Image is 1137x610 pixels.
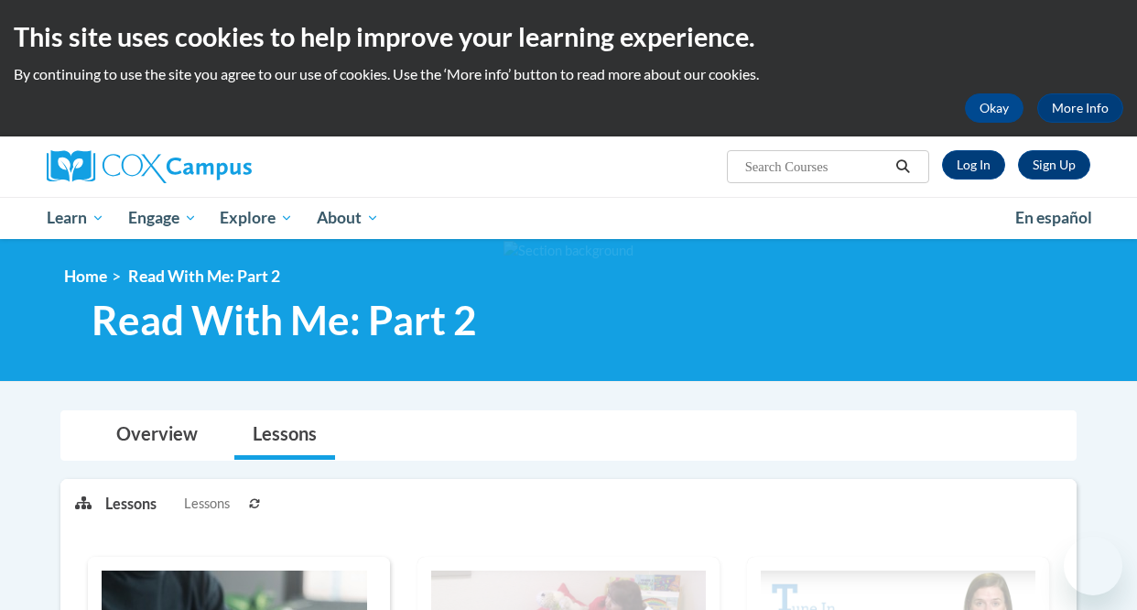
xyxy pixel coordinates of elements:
span: Read With Me: Part 2 [92,296,477,344]
a: Log In [942,150,1005,180]
span: Read With Me: Part 2 [128,267,280,286]
a: Explore [208,197,305,239]
h2: This site uses cookies to help improve your learning experience. [14,18,1123,55]
a: Overview [98,411,216,460]
a: Register [1018,150,1090,180]
span: Engage [128,207,197,229]
a: Cox Campus [47,150,376,183]
p: By continuing to use the site you agree to our use of cookies. Use the ‘More info’ button to read... [14,64,1123,84]
img: Cox Campus [47,150,252,183]
a: Learn [35,197,116,239]
iframe: Button to launch messaging window [1064,537,1122,595]
span: Lessons [184,494,230,514]
img: Section background [504,241,633,261]
button: Search [890,156,917,178]
span: Explore [220,207,293,229]
span: Learn [47,207,104,229]
i:  [895,160,912,174]
span: En español [1015,208,1092,227]
button: Okay [965,93,1023,123]
div: Main menu [33,197,1104,239]
a: Engage [116,197,209,239]
a: Home [64,267,107,286]
a: About [305,197,391,239]
a: Lessons [234,411,335,460]
a: En español [1003,199,1104,237]
a: More Info [1037,93,1123,123]
input: Search Courses [743,156,890,178]
p: Lessons [105,494,157,514]
span: About [317,207,379,229]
